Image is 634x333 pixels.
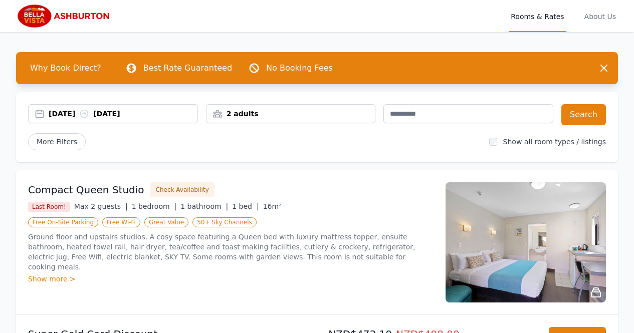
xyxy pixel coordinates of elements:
[28,274,434,284] div: Show more >
[143,62,232,74] p: Best Rate Guaranteed
[132,202,177,210] span: 1 bedroom |
[192,217,257,227] span: 50+ Sky Channels
[28,202,70,212] span: Last Room!
[102,217,140,227] span: Free Wi-Fi
[28,217,98,227] span: Free On-Site Parking
[206,109,375,119] div: 2 adults
[263,202,282,210] span: 16m²
[180,202,228,210] span: 1 bathroom |
[28,183,144,197] h3: Compact Queen Studio
[28,232,434,272] p: Ground floor and upstairs studios. A cosy space featuring a Queen bed with luxury mattress topper...
[74,202,128,210] span: Max 2 guests |
[16,4,112,28] img: Bella Vista Ashburton
[266,62,333,74] p: No Booking Fees
[150,182,215,197] button: Check Availability
[561,104,606,125] button: Search
[503,138,606,146] label: Show all room types / listings
[232,202,259,210] span: 1 bed |
[144,217,188,227] span: Great Value
[28,133,86,150] span: More Filters
[22,58,109,78] span: Why Book Direct?
[49,109,197,119] div: [DATE] [DATE]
